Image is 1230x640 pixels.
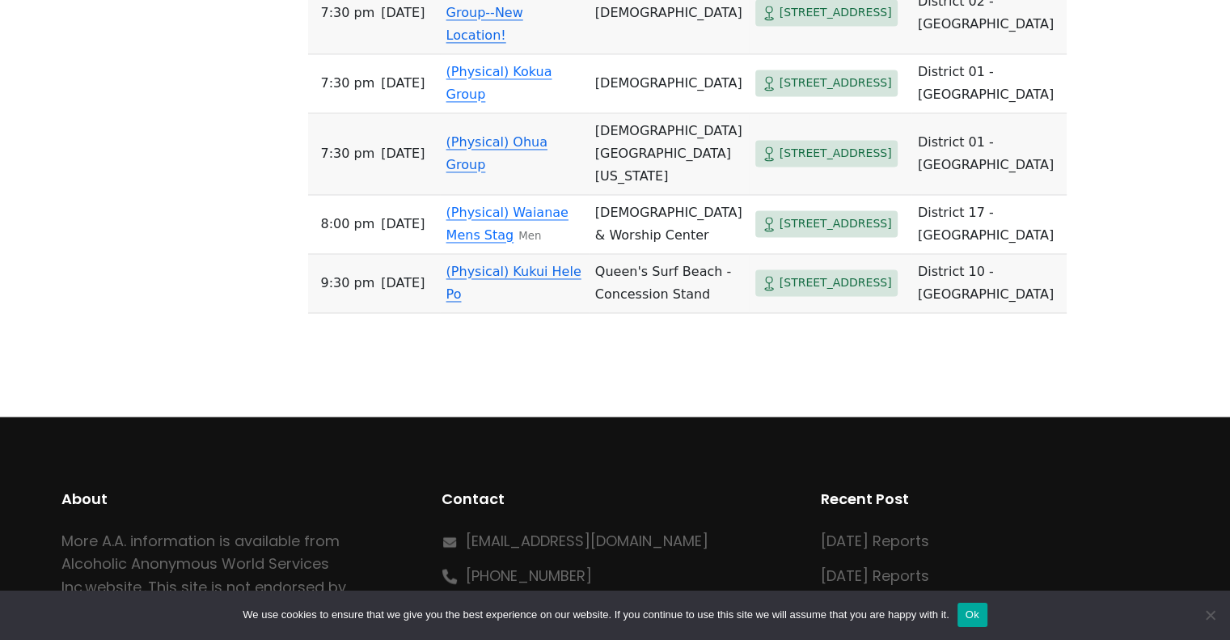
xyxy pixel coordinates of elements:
[321,2,375,24] span: 7:30 PM
[780,73,892,93] span: [STREET_ADDRESS]
[442,488,789,511] h2: Contact
[381,2,425,24] span: [DATE]
[589,54,749,113] td: [DEMOGRAPHIC_DATA]
[381,72,425,95] span: [DATE]
[1202,607,1218,623] span: No
[243,607,949,623] span: We use cookies to ensure that we give you the best experience on our website. If you continue to ...
[321,72,375,95] span: 7:30 PM
[780,143,892,163] span: [STREET_ADDRESS]
[911,195,1067,254] td: District 17 - [GEOGRAPHIC_DATA]
[911,113,1067,195] td: District 01 - [GEOGRAPHIC_DATA]
[821,565,929,585] a: [DATE] Reports
[446,134,547,172] a: (Physical) Ohua Group
[911,254,1067,313] td: District 10 - [GEOGRAPHIC_DATA]
[321,213,375,235] span: 8:00 PM
[957,603,987,627] button: Ok
[821,531,929,551] a: [DATE] Reports
[321,142,375,165] span: 7:30 PM
[821,488,1169,511] h2: Recent Post
[589,113,749,195] td: [DEMOGRAPHIC_DATA][GEOGRAPHIC_DATA][US_STATE]
[911,54,1067,113] td: District 01 - [GEOGRAPHIC_DATA]
[61,488,409,511] h2: About
[446,264,581,302] a: (Physical) Kukui Hele Po
[85,576,142,596] a: website
[446,64,552,102] a: (Physical) Kokua Group
[381,142,425,165] span: [DATE]
[780,214,892,234] span: [STREET_ADDRESS]
[780,2,892,23] span: [STREET_ADDRESS]
[466,531,708,551] a: [EMAIL_ADDRESS][DOMAIN_NAME]
[321,272,375,295] span: 9:30 PM
[518,230,541,242] small: Men
[589,195,749,254] td: [DEMOGRAPHIC_DATA] & Worship Center
[780,273,892,293] span: [STREET_ADDRESS]
[381,213,425,235] span: [DATE]
[589,254,749,313] td: Queen's Surf Beach - Concession Stand
[466,565,592,585] a: [PHONE_NUMBER]
[446,205,569,243] a: (Physical) Waianae Mens Stag
[381,272,425,295] span: [DATE]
